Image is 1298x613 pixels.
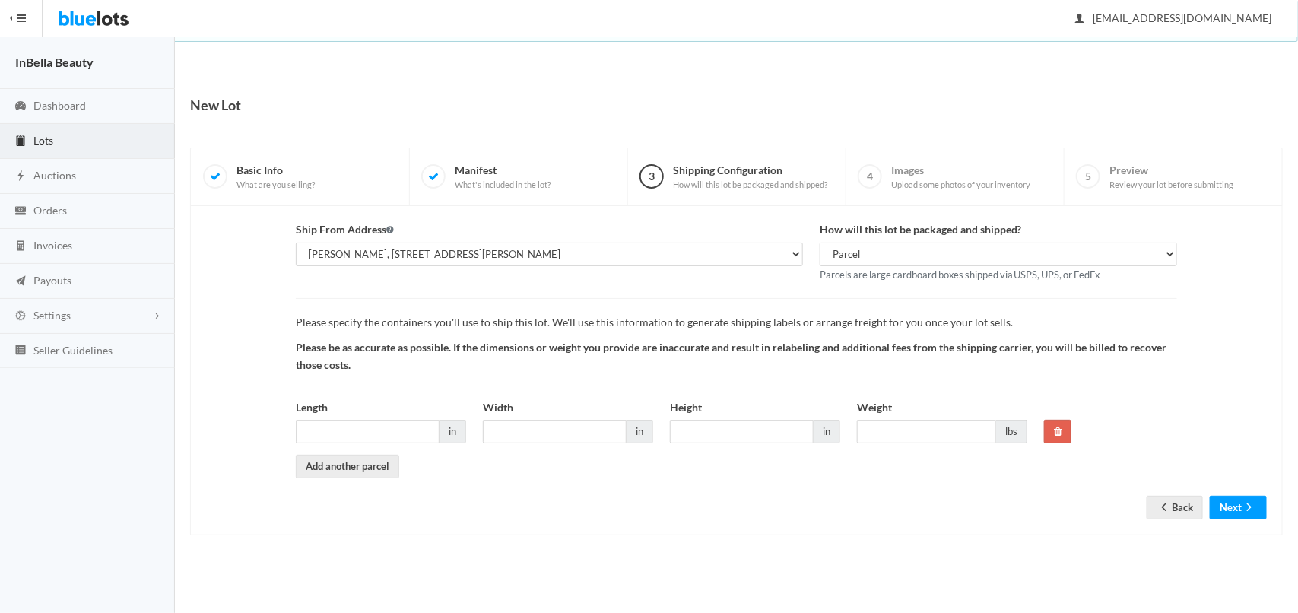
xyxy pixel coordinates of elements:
[296,399,328,417] label: Length
[814,420,840,443] span: in
[1072,12,1087,27] ion-icon: person
[236,164,315,190] span: Basic Info
[1109,164,1233,190] span: Preview
[33,239,72,252] span: Invoices
[13,240,28,254] ion-icon: calculator
[996,420,1027,443] span: lbs
[820,268,1100,281] small: Parcels are large cardboard boxes shipped via USPS, UPS, or FedEx
[440,420,466,443] span: in
[296,341,1166,371] strong: Please be as accurate as possible. If the dimensions or weight you provide are inaccurate and res...
[1076,11,1271,24] span: [EMAIL_ADDRESS][DOMAIN_NAME]
[670,399,702,417] label: Height
[296,314,1177,332] p: Please specify the containers you'll use to ship this lot. We'll use this information to generate...
[820,221,1022,239] label: How will this lot be packaged and shipped?
[891,179,1030,190] span: Upload some photos of your inventory
[33,274,71,287] span: Payouts
[33,344,113,357] span: Seller Guidelines
[13,170,28,184] ion-icon: flash
[455,164,551,190] span: Manifest
[857,399,892,417] label: Weight
[13,310,28,324] ion-icon: cog
[13,135,28,149] ion-icon: clipboard
[627,420,653,443] span: in
[33,309,71,322] span: Settings
[858,164,882,189] span: 4
[33,169,76,182] span: Auctions
[236,179,315,190] span: What are you selling?
[33,204,67,217] span: Orders
[483,399,513,417] label: Width
[1242,501,1257,516] ion-icon: arrow forward
[639,164,664,189] span: 3
[296,455,399,478] a: Add another parcel
[891,164,1030,190] span: Images
[13,205,28,219] ion-icon: cash
[13,344,28,358] ion-icon: list box
[190,94,241,116] h1: New Lot
[15,55,94,69] strong: InBella Beauty
[33,134,53,147] span: Lots
[1147,496,1203,519] a: arrow backBack
[1109,179,1233,190] span: Review your lot before submitting
[455,179,551,190] span: What's included in the lot?
[296,221,394,239] label: Ship From Address
[673,164,827,190] span: Shipping Configuration
[673,179,827,190] span: How will this lot be packaged and shipped?
[13,275,28,289] ion-icon: paper plane
[1076,164,1100,189] span: 5
[1157,501,1172,516] ion-icon: arrow back
[1210,496,1267,519] button: Nextarrow forward
[33,99,86,112] span: Dashboard
[13,100,28,114] ion-icon: speedometer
